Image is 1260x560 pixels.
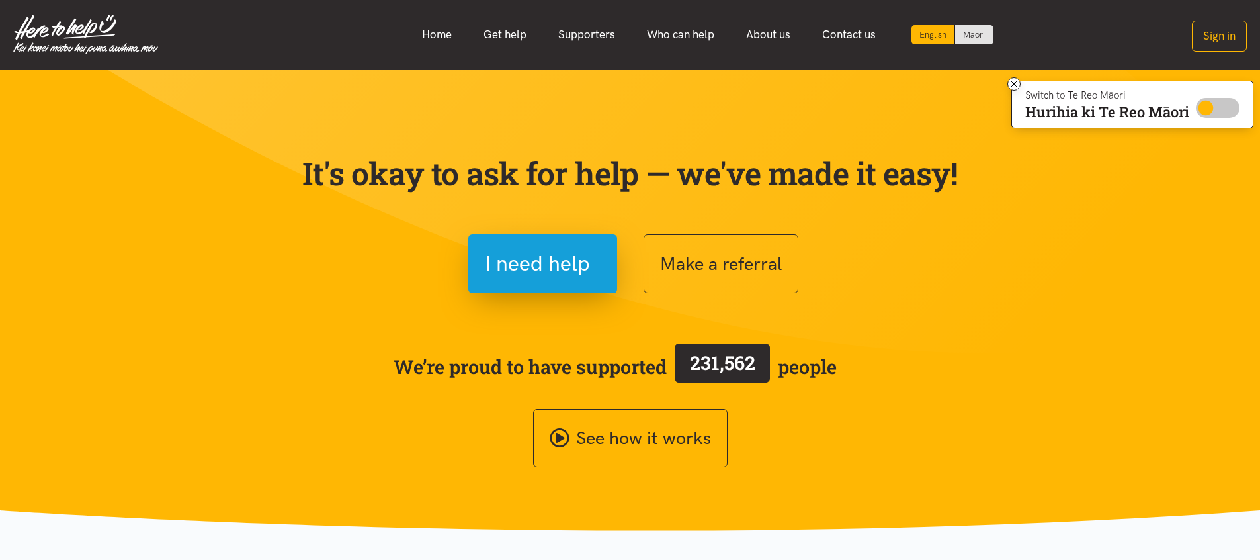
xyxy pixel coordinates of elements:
span: 231,562 [690,350,755,375]
div: Language toggle [911,25,993,44]
a: Get help [468,21,542,49]
button: Sign in [1192,21,1247,52]
p: Switch to Te Reo Māori [1025,91,1189,99]
a: See how it works [533,409,728,468]
a: Who can help [631,21,730,49]
span: We’re proud to have supported people [394,341,837,393]
a: About us [730,21,806,49]
div: Current language [911,25,955,44]
img: Home [13,15,158,54]
a: Home [406,21,468,49]
a: Contact us [806,21,892,49]
a: Switch to Te Reo Māori [955,25,993,44]
a: 231,562 [667,341,778,393]
button: I need help [468,234,617,293]
p: Hurihia ki Te Reo Māori [1025,106,1189,118]
span: I need help [485,247,590,281]
a: Supporters [542,21,631,49]
button: Make a referral [644,234,798,293]
p: It's okay to ask for help — we've made it easy! [300,154,961,193]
